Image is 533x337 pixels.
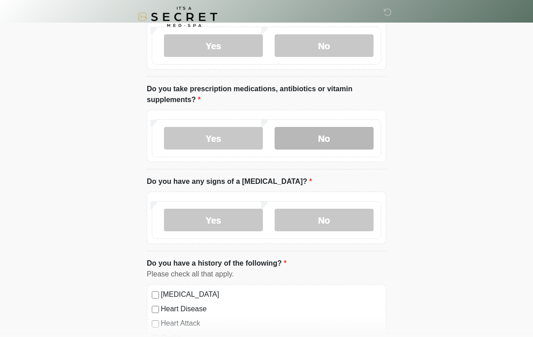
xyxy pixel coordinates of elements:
input: Heart Disease [152,306,159,314]
label: Yes [164,127,263,150]
label: Do you take prescription medications, antibiotics or vitamin supplements? [147,84,386,106]
label: Heart Attack [161,318,381,329]
label: [MEDICAL_DATA] [161,290,381,300]
label: Yes [164,209,263,232]
label: No [275,209,374,232]
label: Heart Disease [161,304,381,315]
label: No [275,35,374,57]
input: [MEDICAL_DATA] [152,292,159,299]
label: Do you have a history of the following? [147,258,286,269]
img: It's A Secret Med Spa Logo [138,7,217,27]
input: Heart Attack [152,321,159,328]
label: Do you have any signs of a [MEDICAL_DATA]? [147,177,312,187]
div: Please check all that apply. [147,269,386,280]
label: Yes [164,35,263,57]
label: No [275,127,374,150]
